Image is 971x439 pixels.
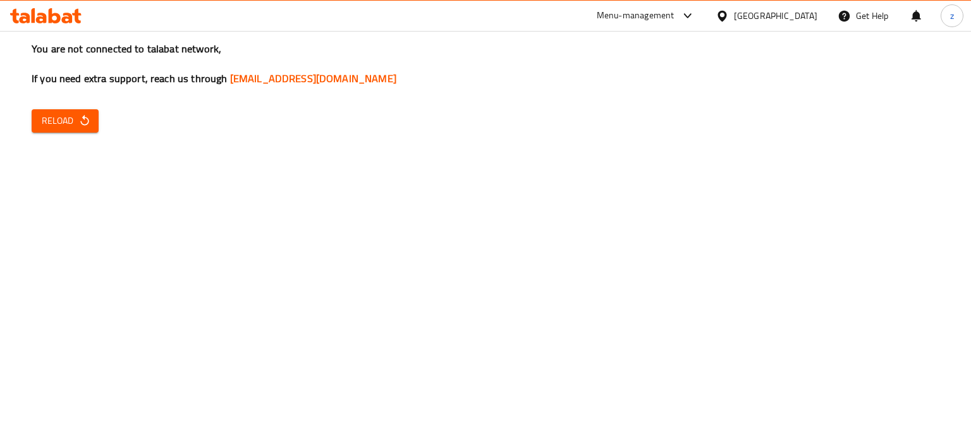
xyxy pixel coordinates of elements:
div: Menu-management [597,8,675,23]
button: Reload [32,109,99,133]
a: [EMAIL_ADDRESS][DOMAIN_NAME] [230,69,396,88]
div: [GEOGRAPHIC_DATA] [734,9,817,23]
span: Reload [42,113,89,129]
span: z [950,9,954,23]
h3: You are not connected to talabat network, If you need extra support, reach us through [32,42,939,86]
